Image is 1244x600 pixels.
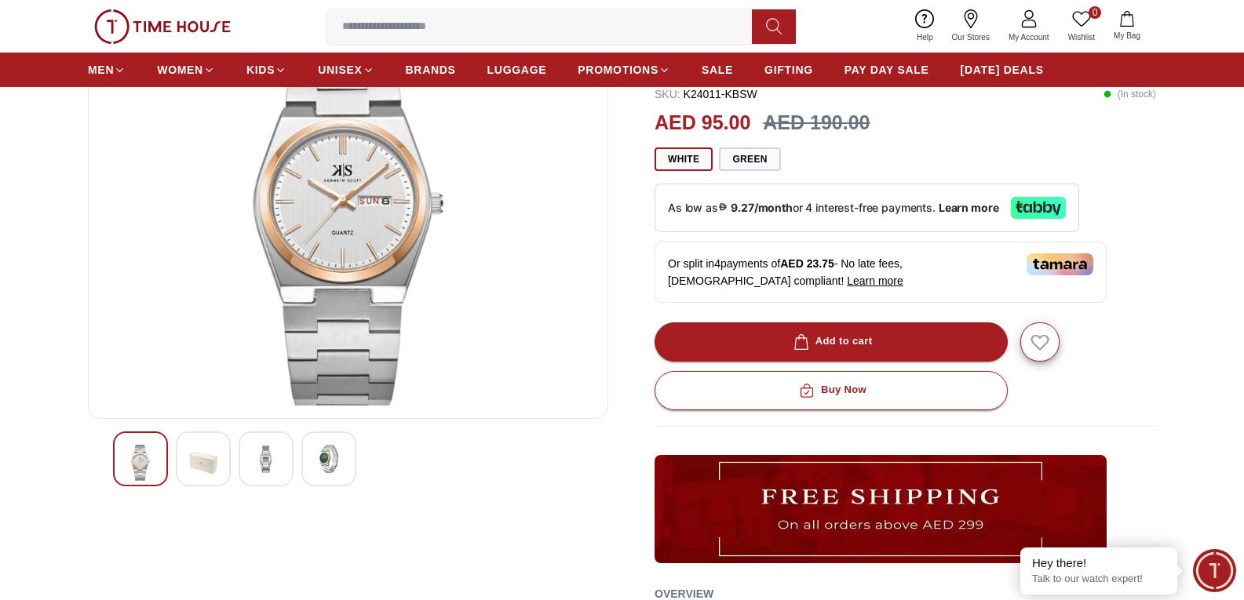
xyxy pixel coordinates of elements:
[94,9,231,44] img: ...
[101,29,595,405] img: Kenneth Scott Men's White Dial Analog Watch - K24011-KBSW
[487,62,547,78] span: LUGGAGE
[157,56,215,84] a: WOMEN
[702,62,733,78] span: SALE
[655,322,1008,362] button: Add to cart
[406,62,456,78] span: BRANDS
[318,56,374,84] a: UNISEX
[907,6,943,46] a: Help
[1089,6,1101,19] span: 0
[578,56,670,84] a: PROMOTIONS
[1104,86,1156,102] p: ( In stock )
[252,445,280,473] img: Kenneth Scott Men's White Dial Analog Watch - K24011-KBSW
[961,56,1044,84] a: [DATE] DEALS
[487,56,547,84] a: LUGGAGE
[1062,31,1101,43] span: Wishlist
[246,62,275,78] span: KIDS
[1032,573,1166,586] p: Talk to our watch expert!
[845,62,929,78] span: PAY DAY SALE
[655,88,680,100] span: SKU :
[246,56,286,84] a: KIDS
[946,31,996,43] span: Our Stores
[796,381,866,399] div: Buy Now
[578,62,658,78] span: PROMOTIONS
[655,455,1107,563] img: ...
[655,147,713,171] button: White
[1032,555,1166,571] div: Hey there!
[655,242,1107,303] div: Or split in 4 payments of - No late fees, [DEMOGRAPHIC_DATA] compliant!
[702,56,733,84] a: SALE
[655,371,1008,410] button: Buy Now
[847,275,903,287] span: Learn more
[189,445,217,481] img: Kenneth Scott Men's White Dial Analog Watch - K24011-KBSW
[961,62,1044,78] span: [DATE] DEALS
[88,56,126,84] a: MEN
[790,333,873,351] div: Add to cart
[943,6,999,46] a: Our Stores
[719,147,780,171] button: Green
[318,62,362,78] span: UNISEX
[780,257,834,270] span: AED 23.75
[126,445,155,481] img: Kenneth Scott Men's White Dial Analog Watch - K24011-KBSW
[1193,549,1236,592] div: Chat Widget
[763,108,870,138] h3: AED 190.00
[315,445,343,473] img: Kenneth Scott Men's White Dial Analog Watch - K24011-KBSW
[1002,31,1056,43] span: My Account
[1059,6,1104,46] a: 0Wishlist
[88,62,114,78] span: MEN
[845,56,929,84] a: PAY DAY SALE
[764,56,813,84] a: GIFTING
[655,86,757,102] p: K24011-KBSW
[910,31,939,43] span: Help
[157,62,203,78] span: WOMEN
[406,56,456,84] a: BRANDS
[1027,253,1093,275] img: Tamara
[1104,8,1150,45] button: My Bag
[764,62,813,78] span: GIFTING
[1107,30,1147,42] span: My Bag
[655,108,750,138] h2: AED 95.00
